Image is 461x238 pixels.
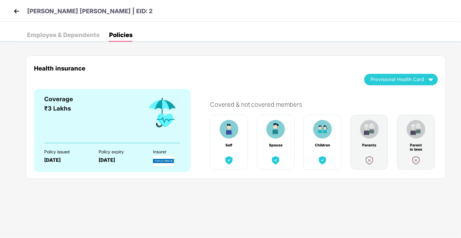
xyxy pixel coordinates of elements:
[266,120,285,139] img: benefitCardImg
[12,7,21,16] img: back
[99,157,142,163] div: [DATE]
[99,149,142,154] div: Policy expiry
[315,143,330,147] div: Children
[317,155,328,166] img: benefitCardImg
[153,149,197,154] div: Insurer
[27,32,99,38] div: Employee & Dependents
[407,120,425,139] img: benefitCardImg
[426,74,436,85] img: wAAAAASUVORK5CYII=
[109,32,133,38] div: Policies
[210,101,444,108] div: Covered & not covered members
[364,155,375,166] img: benefitCardImg
[34,65,355,72] div: Health insurance
[313,120,332,139] img: benefitCardImg
[371,78,424,81] span: Provisional Health Card
[145,95,180,131] img: benefitCardImg
[153,156,174,166] img: InsurerLogo
[44,105,71,112] span: ₹3 Lakhs
[27,7,153,16] p: [PERSON_NAME] [PERSON_NAME] | EID: 2
[360,120,379,139] img: benefitCardImg
[408,143,424,147] div: Parent in laws
[44,157,88,163] div: [DATE]
[224,155,234,166] img: benefitCardImg
[220,120,238,139] img: benefitCardImg
[44,95,73,104] div: Coverage
[270,155,281,166] img: benefitCardImg
[268,143,283,147] div: Spouse
[411,155,421,166] img: benefitCardImg
[364,74,438,85] button: Provisional Health Card
[362,143,377,147] div: Parents
[221,143,237,147] div: Self
[44,149,88,154] div: Policy issued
